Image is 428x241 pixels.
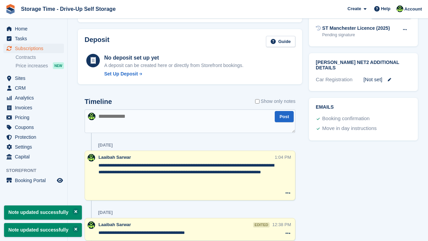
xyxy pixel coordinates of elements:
[316,60,411,71] h2: [PERSON_NAME] Net2 Additional Details
[5,4,16,14] img: stora-icon-8386f47178a22dfd0bd8f6a31ec36ba5ce8667c1dd55bd0f319d3a0aa187defe.svg
[3,152,64,161] a: menu
[18,3,118,15] a: Storage Time - Drive-Up Self Storage
[98,210,113,215] div: [DATE]
[397,5,403,12] img: Laaibah Sarwar
[3,93,64,103] a: menu
[15,113,55,122] span: Pricing
[15,34,55,43] span: Tasks
[88,113,95,120] img: Laaibah Sarwar
[104,54,244,62] div: No deposit set up yet
[316,76,363,84] div: Car Registration
[322,32,390,38] div: Pending signature
[15,123,55,132] span: Coupons
[3,73,64,83] a: menu
[88,221,95,229] img: Laaibah Sarwar
[266,36,296,47] a: Guide
[15,93,55,103] span: Analytics
[3,176,64,185] a: menu
[56,176,64,184] a: Preview store
[272,221,291,228] div: 12:38 PM
[15,152,55,161] span: Capital
[15,103,55,112] span: Invoices
[322,25,390,32] div: ST Manchester Licence (2025)
[98,222,131,227] span: Laaibah Sarwar
[316,105,411,110] h2: Emails
[15,142,55,152] span: Settings
[4,223,82,237] p: Note updated successfully
[255,98,260,105] input: Show only notes
[275,111,294,122] button: Post
[3,34,64,43] a: menu
[85,36,109,47] h2: Deposit
[104,70,138,78] div: Set Up Deposit
[16,54,64,61] a: Contracts
[3,123,64,132] a: menu
[16,63,48,69] span: Price increases
[3,44,64,53] a: menu
[6,167,67,174] span: Storefront
[104,70,244,78] a: Set Up Deposit
[363,76,411,84] div: [Not set]
[322,125,377,133] div: Move in day instructions
[98,155,131,160] span: Laaibah Sarwar
[98,143,113,148] div: [DATE]
[88,154,95,161] img: Laaibah Sarwar
[275,154,291,160] div: 1:04 PM
[15,44,55,53] span: Subscriptions
[15,73,55,83] span: Sites
[255,98,296,105] label: Show only notes
[16,62,64,69] a: Price increases NEW
[85,98,112,106] h2: Timeline
[3,24,64,34] a: menu
[322,115,369,123] div: Booking confirmation
[3,142,64,152] a: menu
[347,5,361,12] span: Create
[53,62,64,69] div: NEW
[3,132,64,142] a: menu
[15,132,55,142] span: Protection
[15,24,55,34] span: Home
[15,176,55,185] span: Booking Portal
[4,205,82,219] p: Note updated successfully
[3,83,64,93] a: menu
[381,5,390,12] span: Help
[404,6,422,13] span: Account
[104,62,244,69] p: A deposit can be created here or directly from Storefront bookings.
[3,103,64,112] a: menu
[3,113,64,122] a: menu
[15,83,55,93] span: CRM
[253,222,269,227] div: edited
